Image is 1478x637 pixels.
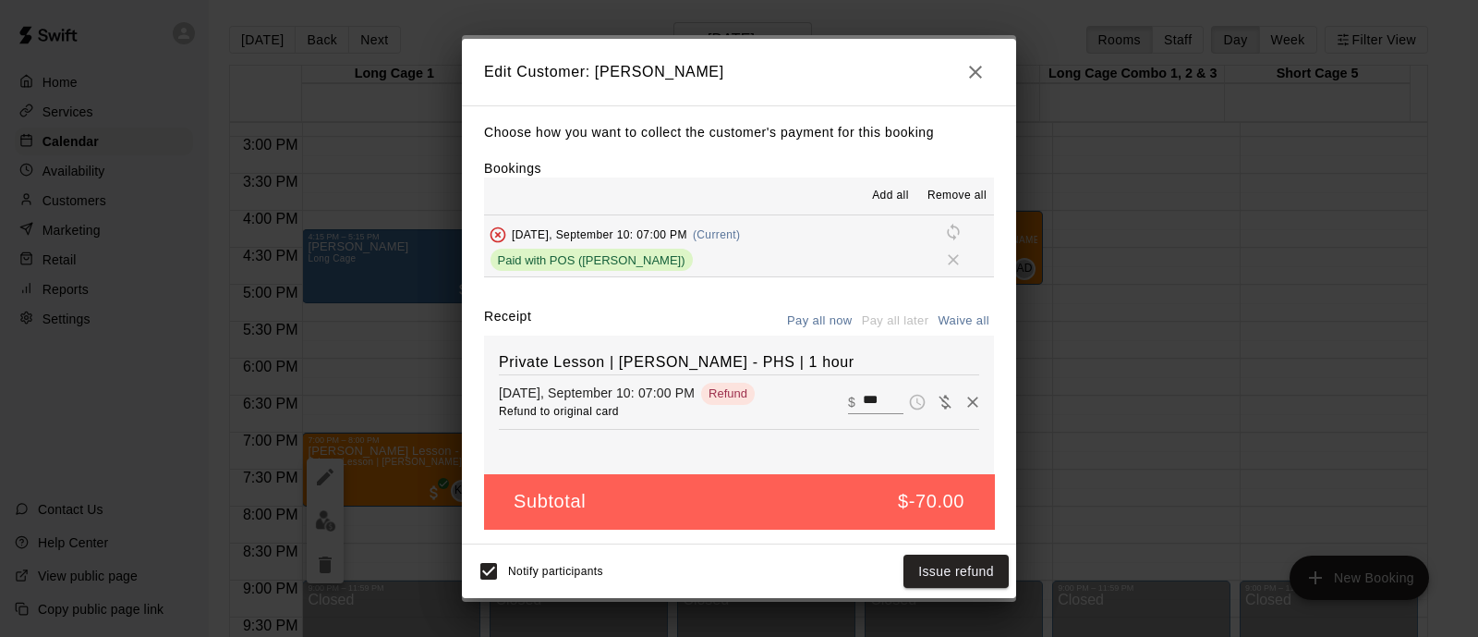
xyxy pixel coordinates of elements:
span: [DATE], September 10: 07:00 PM [512,228,687,241]
button: To be removed[DATE], September 10: 07:00 PM(Current)Paid with POS ([PERSON_NAME])RescheduleRemove [484,215,994,277]
span: (Current) [693,228,741,241]
button: Pay all now [782,307,857,336]
span: Refund [701,386,755,400]
span: Paid with POS ([PERSON_NAME]) [491,253,693,267]
span: Reschedule [939,225,967,239]
h5: $-70.00 [898,489,964,514]
button: Waive all [933,307,994,336]
h5: Subtotal [514,489,586,514]
button: Issue refund [903,555,1009,589]
button: Add all [861,181,920,211]
span: To be removed [484,227,512,241]
label: Receipt [484,307,531,336]
p: Choose how you want to collect the customer's payment for this booking [484,121,994,144]
button: Remove [959,388,987,416]
p: [DATE], September 10: 07:00 PM [499,384,695,402]
span: Refund to original card [499,405,619,418]
span: Remove all [927,187,987,205]
h2: Edit Customer: [PERSON_NAME] [462,39,1016,105]
span: Pay later [903,393,931,409]
button: Remove all [920,181,994,211]
p: $ [848,393,855,411]
span: Add all [872,187,909,205]
label: Bookings [484,161,541,176]
h6: Private Lesson | [PERSON_NAME] - PHS | 1 hour [499,350,979,374]
span: Notify participants [508,565,603,578]
span: Waive payment [931,393,959,409]
span: Remove [939,252,967,266]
